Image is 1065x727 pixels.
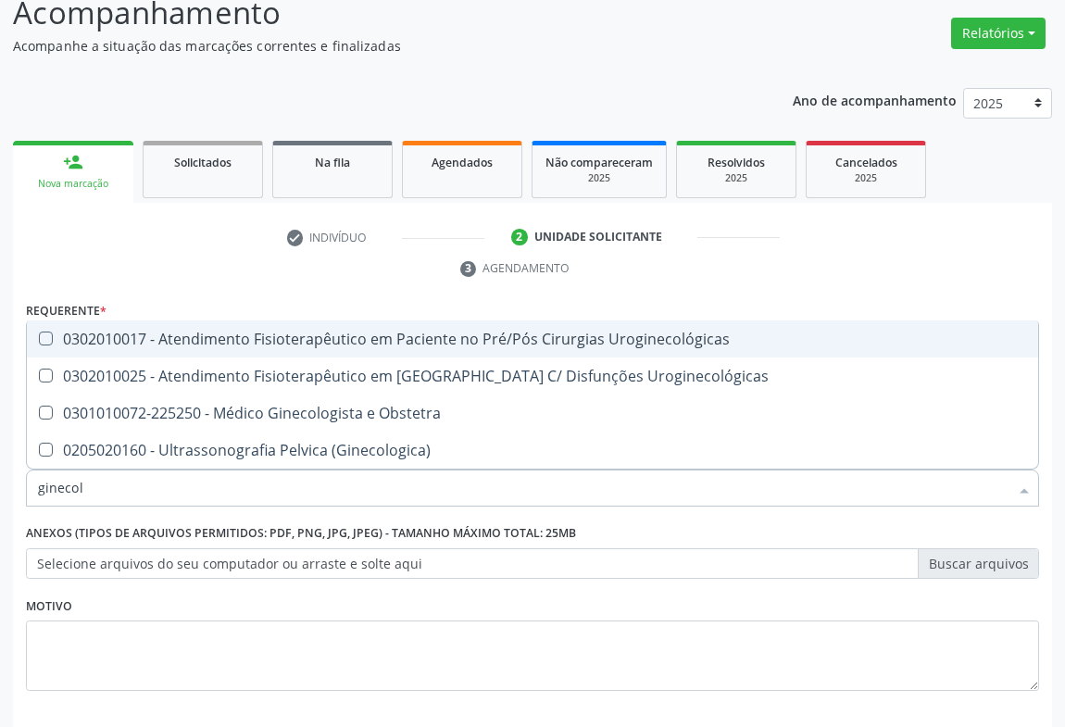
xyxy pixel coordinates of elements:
[174,155,232,170] span: Solicitados
[432,155,493,170] span: Agendados
[13,36,740,56] p: Acompanhe a situação das marcações correntes e finalizadas
[545,155,653,170] span: Não compareceram
[38,332,1027,346] div: 0302010017 - Atendimento Fisioterapêutico em Paciente no Pré/Pós Cirurgias Uroginecológicas
[690,171,783,185] div: 2025
[511,229,528,245] div: 2
[26,297,106,326] label: Requerente
[26,177,120,191] div: Nova marcação
[38,470,1009,507] input: Buscar por procedimentos
[951,18,1046,49] button: Relatórios
[534,229,662,245] div: Unidade solicitante
[835,155,897,170] span: Cancelados
[38,443,1027,458] div: 0205020160 - Ultrassonografia Pelvica (Ginecologica)
[708,155,765,170] span: Resolvidos
[315,155,350,170] span: Na fila
[545,171,653,185] div: 2025
[26,592,72,620] label: Motivo
[38,369,1027,383] div: 0302010025 - Atendimento Fisioterapêutico em [GEOGRAPHIC_DATA] C/ Disfunções Uroginecológicas
[793,88,957,111] p: Ano de acompanhamento
[38,406,1027,420] div: 0301010072-225250 - Médico Ginecologista e Obstetra
[820,171,912,185] div: 2025
[63,152,83,172] div: person_add
[26,520,576,548] label: Anexos (Tipos de arquivos permitidos: PDF, PNG, JPG, JPEG) - Tamanho máximo total: 25MB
